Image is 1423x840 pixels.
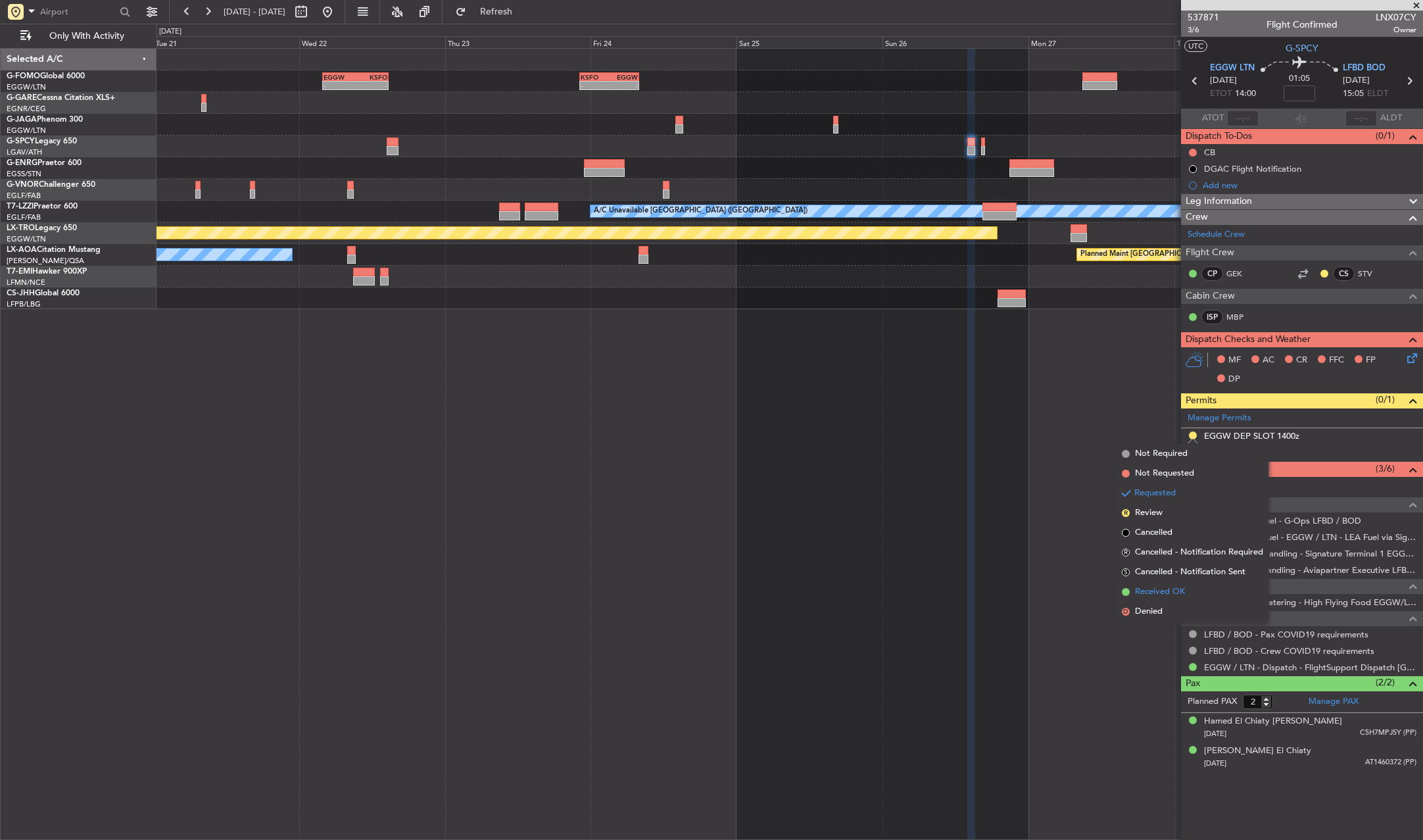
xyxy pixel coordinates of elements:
[1309,695,1359,708] a: Manage PAX
[1135,447,1188,460] span: Not Required
[7,72,85,80] a: G-FOMOGlobal 6000
[7,191,41,201] a: EGLF/FAB
[7,94,37,102] span: G-GARE
[1174,36,1320,48] div: Tue 28
[610,73,638,81] div: EGGW
[14,26,143,47] button: Only With Activity
[7,299,41,309] a: LFPB/LBG
[1204,597,1416,608] a: EGGW / LTN - Catering - High Flying Food EGGW/LTN
[1028,36,1174,48] div: Mon 27
[324,82,355,89] div: -
[1204,715,1342,728] div: Hamed El Chiaty [PERSON_NAME]
[1360,728,1416,739] span: C5H7MPJ5Y (PP)
[1186,393,1217,408] span: Permits
[1365,757,1416,768] span: AT1460372 (PP)
[1343,74,1370,87] span: [DATE]
[1366,354,1376,367] span: FP
[1266,18,1338,32] div: Flight Confirmed
[1135,467,1194,480] span: Not Requested
[1135,506,1163,520] span: Review
[7,256,84,266] a: [PERSON_NAME]/QSA
[7,137,77,145] a: G-SPCYLegacy 650
[1227,111,1259,126] input: --:--
[7,212,41,222] a: EGLF/FAB
[1333,266,1355,281] div: CS
[581,82,609,89] div: -
[581,73,609,81] div: KSFO
[1204,564,1416,576] a: LFBD / BOD - Handling - Aviapartner Executive LFBD****MYhandling*** / BOD
[1204,147,1215,158] div: CB
[299,36,445,48] div: Wed 22
[1186,332,1311,347] span: Dispatch Checks and Weather
[1135,605,1163,618] span: Denied
[7,246,101,254] a: LX-AOACitation Mustang
[1122,509,1130,517] span: R
[153,36,299,48] div: Tue 21
[1188,24,1219,36] span: 3/6
[736,36,882,48] div: Sat 25
[1204,163,1301,174] div: DGAC Flight Notification
[1122,549,1130,556] span: R
[882,36,1028,48] div: Sun 26
[7,82,46,92] a: EGGW/LTN
[1376,11,1416,24] span: LNX07CY
[1343,87,1364,101] span: 15:05
[1186,676,1200,691] span: Pax
[1376,462,1395,476] span: (3/6)
[7,234,46,244] a: EGGW/LTN
[1188,11,1219,24] span: 537871
[7,72,40,80] span: G-FOMO
[224,6,285,18] span: [DATE] - [DATE]
[7,94,115,102] a: G-GARECessna Citation XLS+
[7,126,46,136] a: EGGW/LTN
[1122,608,1130,616] span: D
[7,278,45,287] a: LFMN/NCE
[7,116,37,124] span: G-JAGA
[1210,74,1237,87] span: [DATE]
[1204,745,1311,758] div: [PERSON_NAME] El Chiaty
[7,268,32,276] span: T7-EMI
[1135,566,1245,579] span: Cancelled - Notification Sent
[7,159,37,167] span: G-ENRG
[355,82,387,89] div: -
[1201,310,1223,324] div: ISP
[1201,266,1223,281] div: CP
[7,203,78,210] a: T7-LZZIPraetor 600
[1343,62,1386,75] span: LFBD BOD
[1376,393,1395,407] span: (0/1)
[1184,40,1207,52] button: UTC
[1186,194,1252,209] span: Leg Information
[1135,546,1263,559] span: Cancelled - Notification Required
[1186,129,1252,144] span: Dispatch To-Dos
[1186,289,1235,304] span: Cabin Crew
[7,246,37,254] span: LX-AOA
[1235,87,1256,101] span: 14:00
[1204,645,1374,656] a: LFBD / BOD - Crew COVID19 requirements
[7,203,34,210] span: T7-LZZI
[7,289,35,297] span: CS-JHH
[1226,268,1256,280] a: GEK
[1135,585,1185,599] span: Received OK
[1203,447,1416,458] div: Add new
[1135,526,1172,539] span: Cancelled
[7,169,41,179] a: EGSS/STN
[1203,180,1416,191] div: Add new
[1286,41,1318,55] span: G-SPCY
[7,181,95,189] a: G-VNORChallenger 650
[1226,311,1256,323] a: MBP
[1367,87,1388,101] span: ELDT
[7,289,80,297] a: CS-JHHGlobal 6000
[7,224,35,232] span: LX-TRO
[1202,112,1224,125] span: ATOT
[1204,662,1416,673] a: EGGW / LTN - Dispatch - FlightSupport Dispatch [GEOGRAPHIC_DATA]
[7,137,35,145] span: G-SPCY
[1296,354,1307,367] span: CR
[1188,228,1245,241] a: Schedule Crew
[591,36,736,48] div: Fri 24
[1376,24,1416,36] span: Owner
[1204,515,1361,526] a: LFBD / BOD - Fuel - G-Ops LFBD / BOD
[1228,373,1240,386] span: DP
[1186,245,1234,260] span: Flight Crew
[355,73,387,81] div: KSFO
[1228,354,1241,367] span: MF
